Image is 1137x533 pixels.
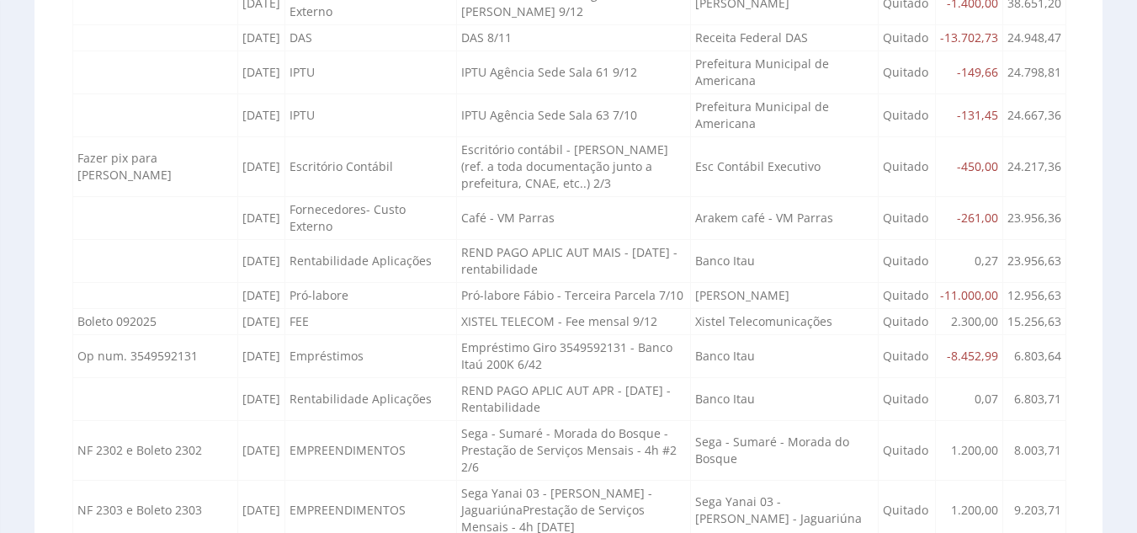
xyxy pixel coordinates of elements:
td: 0,27 [936,240,1003,283]
td: Op num. 3549592131 [72,335,238,378]
td: Boleto 092025 [72,309,238,335]
td: 6.803,71 [1003,378,1066,421]
td: Banco Itau [691,378,879,421]
td: 8.003,71 [1003,421,1066,481]
td: 0,07 [936,378,1003,421]
td: Pró-labore Fábio - Terceira Parcela 7/10 [456,283,691,309]
td: -261,00 [936,197,1003,240]
td: Escritório Contábil [285,137,457,197]
td: 12.956,63 [1003,283,1066,309]
td: Quitado [879,197,936,240]
td: Escritório contábil - [PERSON_NAME] (ref. a toda documentação junto a prefeitura, CNAE, etc..) 2/3 [456,137,691,197]
td: Banco Itau [691,240,879,283]
td: IPTU [285,94,457,137]
td: -8.452,99 [936,335,1003,378]
td: Esc Contábil Executivo [691,137,879,197]
td: [DATE] [238,240,285,283]
td: Prefeitura Municipal de Americana [691,51,879,94]
td: 23.956,36 [1003,197,1066,240]
td: Empréstimos [285,335,457,378]
td: Pró-labore [285,283,457,309]
td: Prefeitura Municipal de Americana [691,94,879,137]
td: -149,66 [936,51,1003,94]
td: Sega - Sumaré - Morada do Bosque [691,421,879,481]
td: [DATE] [238,25,285,51]
td: Banco Itau [691,335,879,378]
td: Quitado [879,421,936,481]
td: Rentabilidade Aplicações [285,240,457,283]
td: [DATE] [238,197,285,240]
td: Fornecedores- Custo Externo [285,197,457,240]
td: [DATE] [238,309,285,335]
td: Quitado [879,25,936,51]
td: Quitado [879,378,936,421]
td: 24.667,36 [1003,94,1066,137]
td: Quitado [879,335,936,378]
td: EMPREENDIMENTOS [285,421,457,481]
td: Arakem café - VM Parras [691,197,879,240]
td: 6.803,64 [1003,335,1066,378]
td: [DATE] [238,94,285,137]
td: Café - VM Parras [456,197,691,240]
td: Quitado [879,137,936,197]
td: 1.200,00 [936,421,1003,481]
td: IPTU Agência Sede Sala 61 9/12 [456,51,691,94]
td: Fazer pix para [PERSON_NAME] [72,137,238,197]
td: Quitado [879,94,936,137]
td: Empréstimo Giro 3549592131 - Banco Itaú 200K 6/42 [456,335,691,378]
td: IPTU Agência Sede Sala 63 7/10 [456,94,691,137]
td: -11.000,00 [936,283,1003,309]
td: FEE [285,309,457,335]
td: 24.948,47 [1003,25,1066,51]
td: 23.956,63 [1003,240,1066,283]
td: NF 2302 e Boleto 2302 [72,421,238,481]
td: Quitado [879,240,936,283]
td: 2.300,00 [936,309,1003,335]
td: REND PAGO APLIC AUT MAIS - [DATE] - rentabilidade [456,240,691,283]
td: DAS 8/11 [456,25,691,51]
td: [DATE] [238,283,285,309]
td: 24.217,36 [1003,137,1066,197]
td: 15.256,63 [1003,309,1066,335]
td: -450,00 [936,137,1003,197]
td: [DATE] [238,137,285,197]
td: DAS [285,25,457,51]
td: Quitado [879,309,936,335]
td: Quitado [879,51,936,94]
td: [PERSON_NAME] [691,283,879,309]
td: Rentabilidade Aplicações [285,378,457,421]
td: -131,45 [936,94,1003,137]
td: Quitado [879,283,936,309]
td: Xistel Telecomunicações [691,309,879,335]
td: 24.798,81 [1003,51,1066,94]
td: Sega - Sumaré - Morada do Bosque - Prestação de Serviços Mensais - 4h #2 2/6 [456,421,691,481]
td: Receita Federal DAS [691,25,879,51]
td: IPTU [285,51,457,94]
td: [DATE] [238,51,285,94]
td: [DATE] [238,378,285,421]
td: [DATE] [238,421,285,481]
td: XISTEL TELECOM - Fee mensal 9/12 [456,309,691,335]
td: -13.702,73 [936,25,1003,51]
td: REND PAGO APLIC AUT APR - [DATE] - Rentabilidade [456,378,691,421]
td: [DATE] [238,335,285,378]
